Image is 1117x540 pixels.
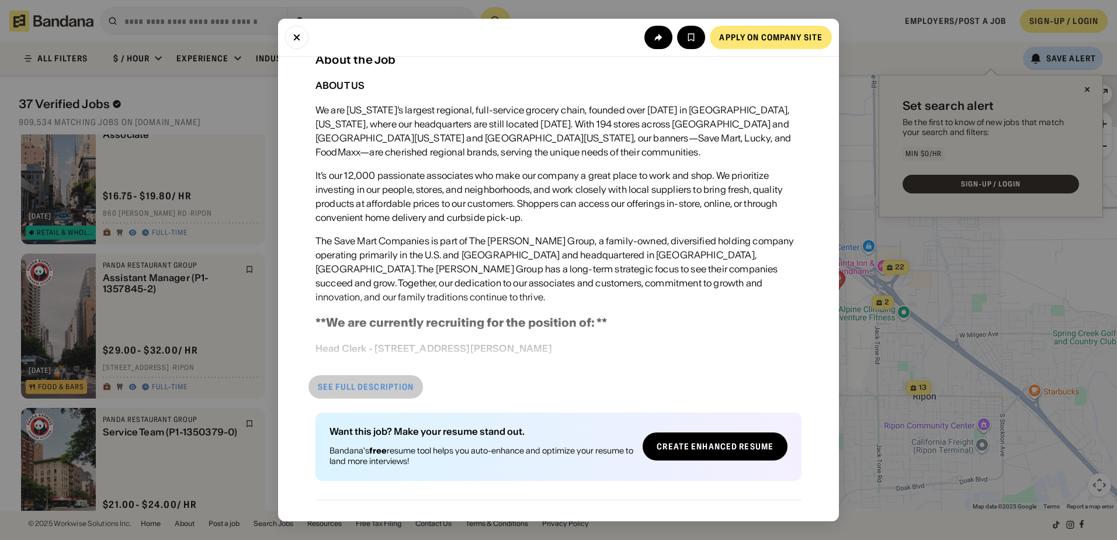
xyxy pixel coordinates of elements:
[315,103,802,159] div: We are [US_STATE]’s largest regional, full-service grocery chain, founded over [DATE] in [GEOGRAP...
[285,26,308,49] button: Close
[315,53,802,67] div: About the Job
[315,365,802,407] div: The primary function of the Head Clerk is to maintain total store conditions when in charge of th...
[719,33,823,41] div: Apply on company site
[369,445,387,456] b: free
[318,383,414,391] div: See full description
[329,445,633,466] div: Bandana's resume tool helps you auto-enhance and optimize your resume to land more interviews!
[315,519,802,533] div: The Neighborhood
[315,313,607,332] h3: **We are currently recruiting for the position of: **
[315,168,802,224] div: It’s our 12,000 passionate associates who make our company a great place to work and shop. We pri...
[315,234,802,304] div: The Save Mart Companies is part of The [PERSON_NAME] Group, a family-owned, diversified holding c...
[315,342,552,354] div: Head Clerk - [STREET_ADDRESS][PERSON_NAME]
[329,427,633,436] div: Want this job? Make your resume stand out.
[315,79,365,91] div: ABOUT US
[657,442,773,451] div: Create Enhanced Resume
